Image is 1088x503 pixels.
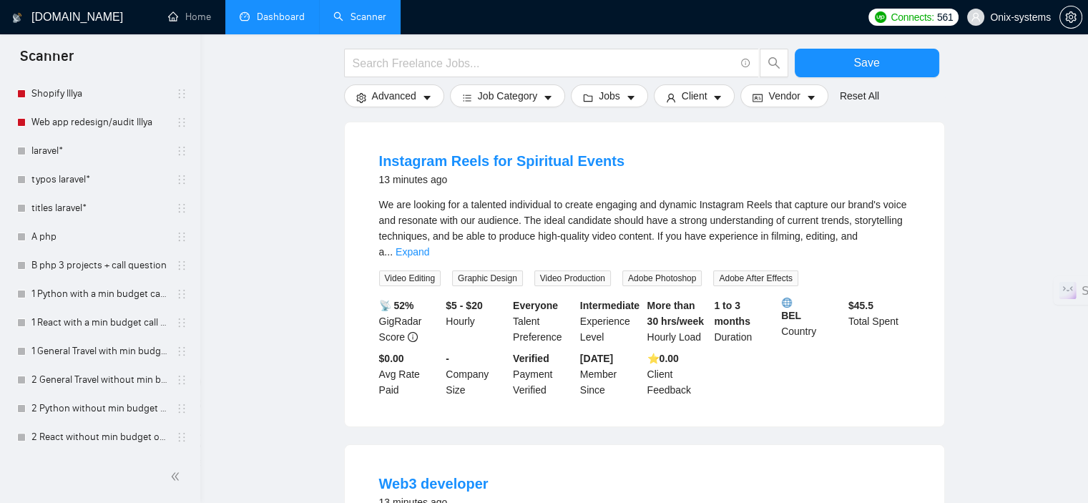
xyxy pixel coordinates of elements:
[666,92,676,103] span: user
[353,54,735,72] input: Search Freelance Jobs...
[682,88,707,104] span: Client
[846,298,913,345] div: Total Spent
[782,298,792,308] img: 🌐
[711,298,778,345] div: Duration
[513,353,549,364] b: Verified
[396,246,429,258] a: Expand
[176,88,187,99] span: holder
[1059,6,1082,29] button: setting
[176,174,187,185] span: holder
[31,223,167,251] a: A php
[1059,11,1082,23] a: setting
[379,153,624,169] a: Instagram Reels for Spiritual Events
[971,12,981,22] span: user
[645,351,712,398] div: Client Feedback
[645,298,712,345] div: Hourly Load
[446,300,482,311] b: $5 - $20
[240,11,305,23] a: dashboardDashboard
[176,231,187,243] span: holder
[654,84,735,107] button: userClientcaret-down
[713,270,798,286] span: Adobe After Effects
[176,145,187,157] span: holder
[372,88,416,104] span: Advanced
[478,88,537,104] span: Job Category
[176,288,187,300] span: holder
[176,317,187,328] span: holder
[760,57,788,69] span: search
[848,300,873,311] b: $ 45.5
[31,137,167,165] a: laravel*
[806,92,816,103] span: caret-down
[741,59,750,68] span: info-circle
[31,165,167,194] a: typos laravel*
[534,270,611,286] span: Video Production
[647,300,704,327] b: More than 30 hrs/week
[875,11,886,23] img: upwork-logo.png
[408,332,418,342] span: info-circle
[31,394,167,423] a: 2 Python without min budget with open Quest.
[577,351,645,398] div: Member Since
[379,197,910,260] div: We are looking for a talented individual to create engaging and dynamic Instagram Reels that capt...
[31,337,167,366] a: 1 General Travel with min budget (call to act)
[443,351,510,398] div: Company Size
[31,108,167,137] a: Web app redesign/audit Illya
[450,84,565,107] button: barsJob Categorycaret-down
[168,11,211,23] a: homeHome
[647,353,679,364] b: ⭐️ 0.00
[740,84,828,107] button: idcardVendorcaret-down
[510,298,577,345] div: Talent Preference
[379,199,907,258] span: We are looking for a talented individual to create engaging and dynamic Instagram Reels that capt...
[443,298,510,345] div: Hourly
[12,6,22,29] img: logo
[599,88,620,104] span: Jobs
[176,346,187,357] span: holder
[31,423,167,451] a: 2 React without min budget open Quest.
[768,88,800,104] span: Vendor
[31,366,167,394] a: 2 General Travel without min budget (open question)
[571,84,648,107] button: folderJobscaret-down
[379,171,624,188] div: 13 minutes ago
[9,46,85,76] span: Scanner
[176,202,187,214] span: holder
[176,374,187,386] span: holder
[622,270,702,286] span: Adobe Photoshop
[31,251,167,280] a: B php 3 projects + call question
[1060,11,1082,23] span: setting
[577,298,645,345] div: Experience Level
[379,476,489,492] a: Web3 developer
[176,260,187,271] span: holder
[760,49,788,77] button: search
[376,351,443,398] div: Avg Rate Paid
[379,300,414,311] b: 📡 52%
[853,54,879,72] span: Save
[176,431,187,443] span: holder
[31,308,167,337] a: 1 React with a min budget call to act.
[778,298,846,345] div: Country
[379,270,441,286] span: Video Editing
[583,92,593,103] span: folder
[31,194,167,223] a: titles laravel*
[176,403,187,414] span: holder
[176,117,187,128] span: holder
[580,300,639,311] b: Intermediate
[510,351,577,398] div: Payment Verified
[891,9,933,25] span: Connects:
[452,270,523,286] span: Graphic Design
[937,9,953,25] span: 561
[344,84,444,107] button: settingAdvancedcaret-down
[356,92,366,103] span: setting
[422,92,432,103] span: caret-down
[626,92,636,103] span: caret-down
[384,246,393,258] span: ...
[580,353,613,364] b: [DATE]
[543,92,553,103] span: caret-down
[376,298,443,345] div: GigRadar Score
[379,353,404,364] b: $0.00
[753,92,763,103] span: idcard
[446,353,449,364] b: -
[714,300,750,327] b: 1 to 3 months
[170,469,185,484] span: double-left
[712,92,722,103] span: caret-down
[462,92,472,103] span: bars
[513,300,558,311] b: Everyone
